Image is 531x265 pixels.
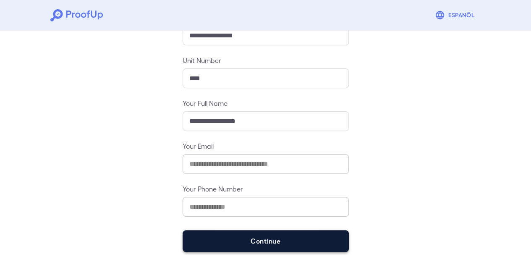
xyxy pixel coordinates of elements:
[183,98,349,108] label: Your Full Name
[183,230,349,252] button: Continue
[432,7,481,24] button: Espanõl
[183,55,349,65] label: Unit Number
[183,184,349,194] label: Your Phone Number
[183,141,349,151] label: Your Email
